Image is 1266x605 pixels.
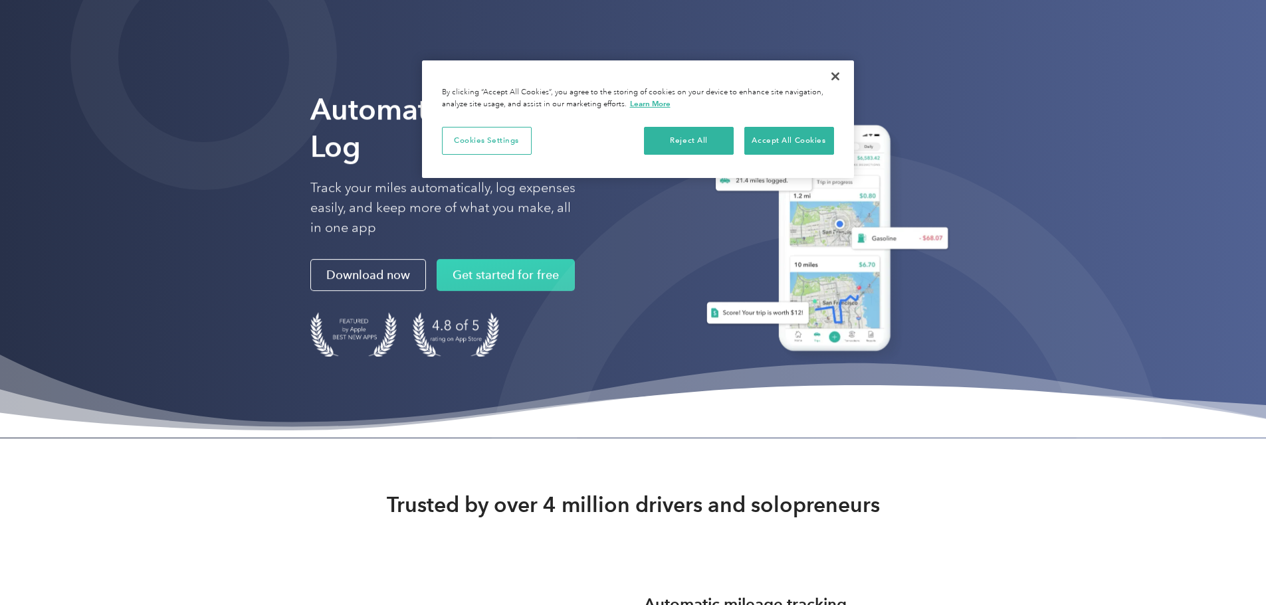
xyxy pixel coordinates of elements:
button: Cookies Settings [442,127,532,155]
div: Cookie banner [422,60,854,178]
a: More information about your privacy, opens in a new tab [630,99,671,108]
a: Get started for free [437,259,575,291]
strong: Trusted by over 4 million drivers and solopreneurs [387,491,880,518]
div: Privacy [422,60,854,178]
img: Badge for Featured by Apple Best New Apps [310,312,397,357]
a: Download now [310,259,426,291]
strong: Automate Your Mileage Log [310,92,630,164]
button: Accept All Cookies [744,127,834,155]
img: 4.9 out of 5 stars on the app store [413,312,499,357]
p: Track your miles automatically, log expenses easily, and keep more of what you make, all in one app [310,178,576,238]
button: Reject All [644,127,734,155]
div: By clicking “Accept All Cookies”, you agree to the storing of cookies on your device to enhance s... [442,87,834,110]
button: Close [821,62,850,91]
